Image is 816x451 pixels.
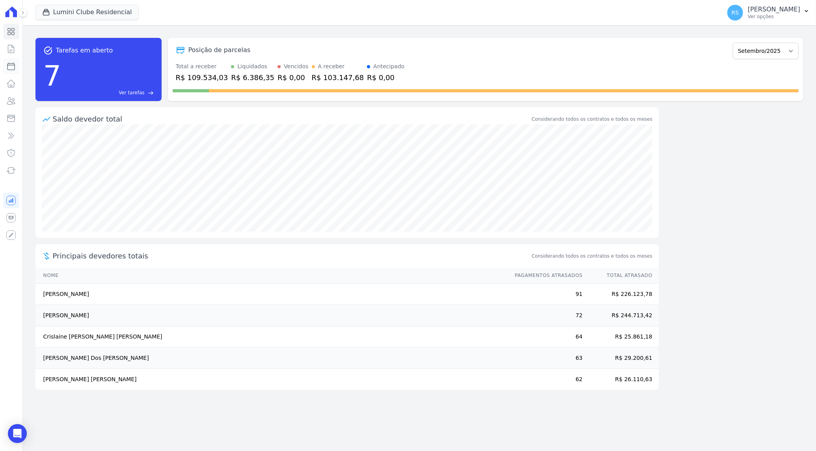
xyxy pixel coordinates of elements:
[367,72,404,83] div: R$ 0,00
[35,284,507,305] td: [PERSON_NAME]
[583,284,659,305] td: R$ 226.123,78
[507,268,583,284] th: Pagamentos Atrasados
[507,326,583,348] td: 64
[312,72,364,83] div: R$ 103.147,68
[53,251,530,261] span: Principais devedores totais
[507,369,583,390] td: 62
[231,72,274,83] div: R$ 6.386,35
[732,10,739,15] span: RS
[43,55,61,96] div: 7
[35,5,139,20] button: Lumini Clube Residencial
[507,305,583,326] td: 72
[748,13,800,20] p: Ver opções
[721,2,816,24] button: RS [PERSON_NAME] Ver opções
[583,348,659,369] td: R$ 29.200,61
[583,369,659,390] td: R$ 26.110,63
[532,253,652,260] span: Considerando todos os contratos e todos os meses
[583,305,659,326] td: R$ 244.713,42
[43,46,53,55] span: task_alt
[237,62,267,71] div: Liquidados
[176,62,228,71] div: Total a receber
[35,268,507,284] th: Nome
[507,284,583,305] td: 91
[532,116,652,123] div: Considerando todos os contratos e todos os meses
[748,6,800,13] p: [PERSON_NAME]
[373,62,404,71] div: Antecipado
[583,326,659,348] td: R$ 25.861,18
[64,89,153,96] a: Ver tarefas east
[318,62,345,71] div: A receber
[56,46,113,55] span: Tarefas em aberto
[53,114,530,124] div: Saldo devedor total
[148,90,154,96] span: east
[35,348,507,369] td: [PERSON_NAME] Dos [PERSON_NAME]
[35,326,507,348] td: Crislaine [PERSON_NAME] [PERSON_NAME]
[278,72,308,83] div: R$ 0,00
[507,348,583,369] td: 63
[35,369,507,390] td: [PERSON_NAME] [PERSON_NAME]
[583,268,659,284] th: Total Atrasado
[8,424,27,443] div: Open Intercom Messenger
[188,45,251,55] div: Posição de parcelas
[119,89,144,96] span: Ver tarefas
[176,72,228,83] div: R$ 109.534,03
[284,62,308,71] div: Vencidos
[35,305,507,326] td: [PERSON_NAME]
